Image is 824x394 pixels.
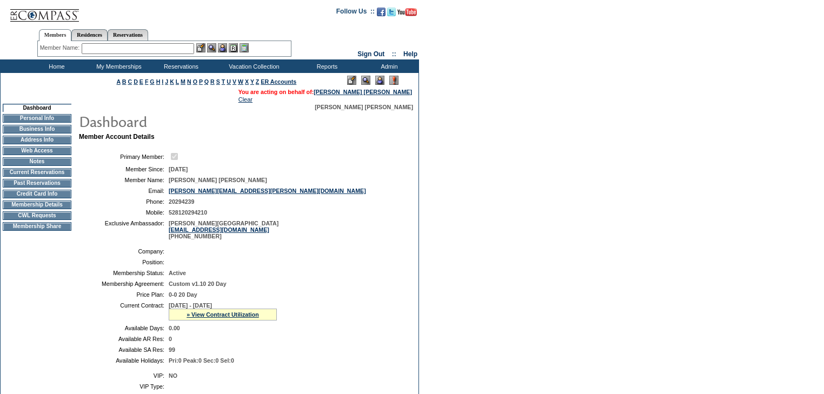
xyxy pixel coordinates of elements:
[250,78,254,85] a: Y
[156,78,161,85] a: H
[392,50,396,58] span: ::
[83,151,164,162] td: Primary Member:
[3,168,71,177] td: Current Reservations
[261,78,296,85] a: ER Accounts
[377,11,386,17] a: Become our fan on Facebook
[397,11,417,17] a: Subscribe to our YouTube Channel
[83,291,164,298] td: Price Plan:
[3,190,71,198] td: Credit Card Info
[204,78,209,85] a: Q
[169,209,207,216] span: 528120294210
[196,43,205,52] img: b_edit.gif
[83,336,164,342] td: Available AR Res:
[83,270,164,276] td: Membership Status:
[357,50,384,58] a: Sign Out
[83,209,164,216] td: Mobile:
[150,78,154,85] a: G
[108,29,148,41] a: Reservations
[357,59,419,73] td: Admin
[169,291,197,298] span: 0-0 20 Day
[3,104,71,112] td: Dashboard
[83,220,164,239] td: Exclusive Ambassador:
[39,29,72,41] a: Members
[229,43,238,52] img: Reservations
[169,188,366,194] a: [PERSON_NAME][EMAIL_ADDRESS][PERSON_NAME][DOMAIN_NAME]
[222,78,225,85] a: T
[149,59,211,73] td: Reservations
[134,78,138,85] a: D
[128,78,132,85] a: C
[169,372,177,379] span: NO
[347,76,356,85] img: Edit Mode
[295,59,357,73] td: Reports
[3,222,71,231] td: Membership Share
[361,76,370,85] img: View Mode
[169,220,278,239] span: [PERSON_NAME][GEOGRAPHIC_DATA] [PHONE_NUMBER]
[3,179,71,188] td: Past Reservations
[336,6,375,19] td: Follow Us ::
[83,357,164,364] td: Available Holidays:
[83,346,164,353] td: Available SA Res:
[169,270,186,276] span: Active
[3,125,71,133] td: Business Info
[240,43,249,52] img: b_calculator.gif
[389,76,398,85] img: Log Concern/Member Elevation
[71,29,108,41] a: Residences
[3,136,71,144] td: Address Info
[169,198,194,205] span: 20294239
[83,281,164,287] td: Membership Agreement:
[83,325,164,331] td: Available Days:
[139,78,143,85] a: E
[83,198,164,205] td: Phone:
[3,157,71,166] td: Notes
[377,8,386,16] img: Become our fan on Facebook
[78,110,295,132] img: pgTtlDashboard.gif
[83,302,164,320] td: Current Contract:
[170,78,174,85] a: K
[83,259,164,265] td: Position:
[169,177,267,183] span: [PERSON_NAME] [PERSON_NAME]
[87,59,149,73] td: My Memberships
[169,336,172,342] span: 0
[199,78,203,85] a: P
[83,372,164,379] td: VIP:
[169,325,180,331] span: 0.00
[315,104,413,110] span: [PERSON_NAME] [PERSON_NAME]
[187,78,191,85] a: N
[169,281,227,287] span: Custom v1.10 20 Day
[245,78,249,85] a: X
[79,133,155,141] b: Member Account Details
[211,59,295,73] td: Vacation Collection
[314,89,412,95] a: [PERSON_NAME] [PERSON_NAME]
[122,78,127,85] a: B
[375,76,384,85] img: Impersonate
[83,188,164,194] td: Email:
[403,50,417,58] a: Help
[232,78,236,85] a: V
[40,43,82,52] div: Member Name:
[238,89,412,95] span: You are acting on behalf of:
[193,78,197,85] a: O
[397,8,417,16] img: Subscribe to our YouTube Channel
[169,226,269,233] a: [EMAIL_ADDRESS][DOMAIN_NAME]
[3,201,71,209] td: Membership Details
[238,78,243,85] a: W
[169,346,175,353] span: 99
[227,78,231,85] a: U
[216,78,220,85] a: S
[162,78,163,85] a: I
[181,78,185,85] a: M
[176,78,179,85] a: L
[169,302,212,309] span: [DATE] - [DATE]
[165,78,168,85] a: J
[169,166,188,172] span: [DATE]
[83,166,164,172] td: Member Since:
[387,8,396,16] img: Follow us on Twitter
[3,146,71,155] td: Web Access
[210,78,215,85] a: R
[145,78,149,85] a: F
[387,11,396,17] a: Follow us on Twitter
[256,78,260,85] a: Z
[169,357,234,364] span: Pri:0 Peak:0 Sec:0 Sel:0
[3,211,71,220] td: CWL Requests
